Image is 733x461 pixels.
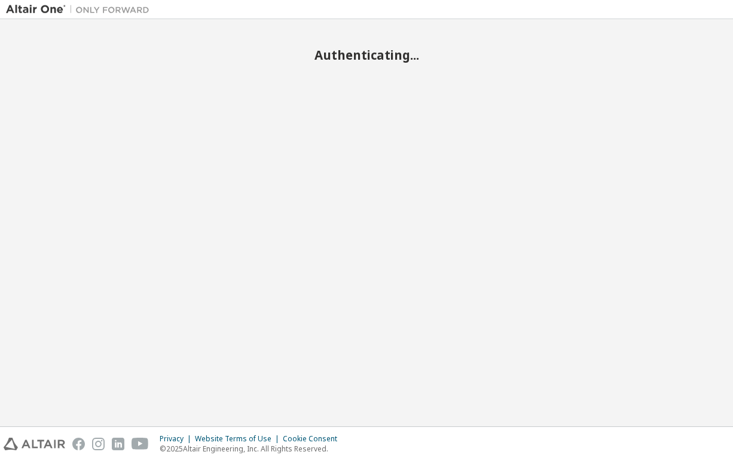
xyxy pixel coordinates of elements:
img: linkedin.svg [112,438,124,450]
img: Altair One [6,4,155,16]
img: instagram.svg [92,438,105,450]
img: altair_logo.svg [4,438,65,450]
div: Cookie Consent [283,434,344,444]
div: Privacy [160,434,195,444]
div: Website Terms of Use [195,434,283,444]
img: youtube.svg [132,438,149,450]
h2: Authenticating... [6,47,727,63]
img: facebook.svg [72,438,85,450]
p: © 2025 Altair Engineering, Inc. All Rights Reserved. [160,444,344,454]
